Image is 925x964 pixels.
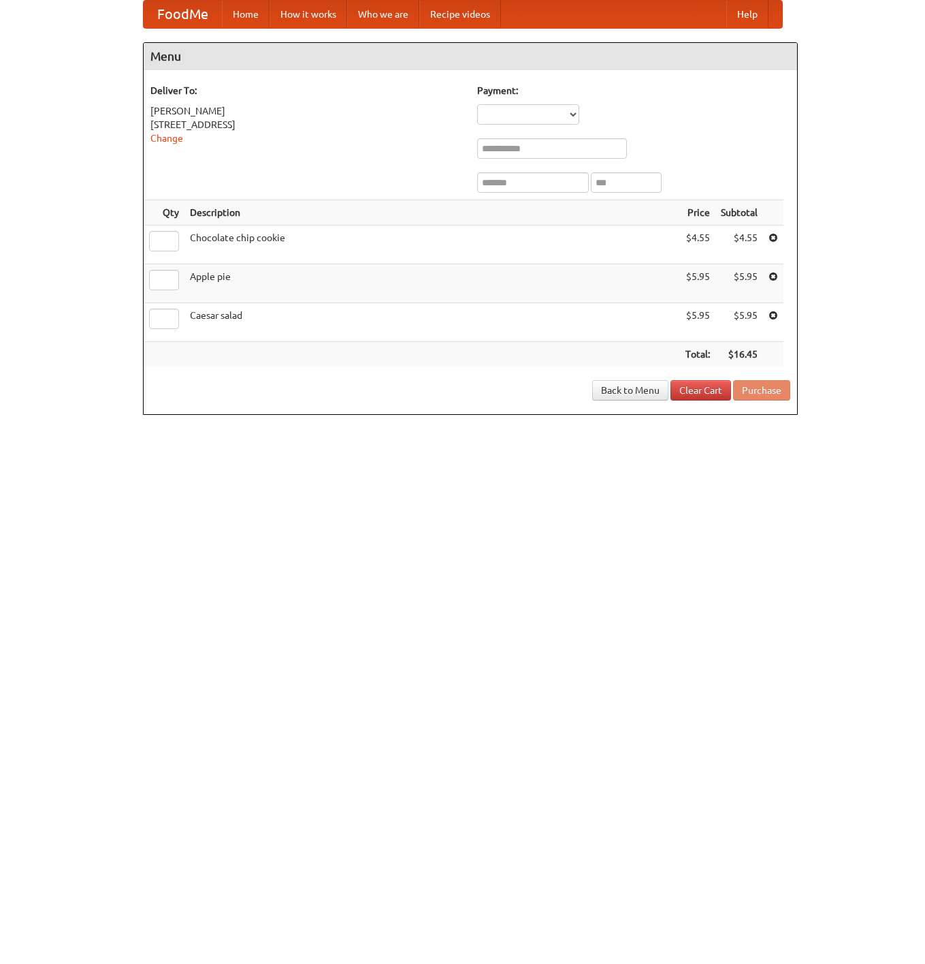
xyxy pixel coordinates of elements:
[150,118,464,131] div: [STREET_ADDRESS]
[184,303,680,342] td: Caesar salad
[270,1,347,28] a: How it works
[150,104,464,118] div: [PERSON_NAME]
[680,200,715,226] th: Price
[733,380,790,401] button: Purchase
[150,84,464,97] h5: Deliver To:
[184,264,680,303] td: Apple pie
[144,43,797,70] h4: Menu
[592,380,668,401] a: Back to Menu
[726,1,768,28] a: Help
[144,1,222,28] a: FoodMe
[184,226,680,264] td: Chocolate chip cookie
[715,200,763,226] th: Subtotal
[184,200,680,226] th: Description
[715,342,763,367] th: $16.45
[477,84,790,97] h5: Payment:
[680,303,715,342] td: $5.95
[680,342,715,367] th: Total:
[222,1,270,28] a: Home
[670,380,731,401] a: Clear Cart
[715,303,763,342] td: $5.95
[419,1,501,28] a: Recipe videos
[144,200,184,226] th: Qty
[715,226,763,264] td: $4.55
[715,264,763,303] td: $5.95
[150,133,183,144] a: Change
[680,264,715,303] td: $5.95
[680,226,715,264] td: $4.55
[347,1,419,28] a: Who we are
